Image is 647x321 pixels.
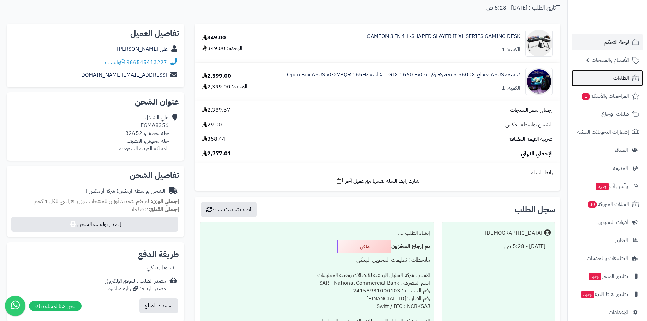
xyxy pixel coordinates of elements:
[587,199,629,209] span: السلات المتروكة
[202,72,231,80] div: 2,399.00
[581,289,628,299] span: تطبيق نقاط البيع
[572,88,643,104] a: المراجعات والأسئلة1
[34,197,149,206] span: لم تقم بتحديد أوزان للمنتجات ، وزن افتراضي للكل 1 كجم
[336,177,419,185] a: شارك رابط السلة نفسها مع عميل آخر
[601,19,641,33] img: logo-2.png
[502,46,520,54] div: الكمية: 1
[12,171,179,179] h2: تفاصيل الشحن
[367,33,520,40] a: GAMEON 3 IN 1 L-SHAPED SLAYER II XL SERIES GAMING DESK
[202,121,222,129] span: 29.00
[391,242,430,250] b: تم إرجاع المخزون
[589,273,601,280] span: جديد
[86,187,165,195] div: الشحن بواسطة ارمكس
[11,217,178,232] button: إصدار بوليصة الشحن
[12,98,179,106] h2: عنوان الشحن
[204,227,430,240] div: إنشاء الطلب ....
[572,268,643,284] a: تطبيق المتجرجديد
[337,240,391,253] div: ملغي
[202,150,231,158] span: 2,777.01
[147,264,174,272] div: تـحـويـل بـنـكـي
[572,196,643,212] a: السلات المتروكة30
[572,250,643,266] a: التطبيقات والخدمات
[150,197,179,206] strong: إجمالي الوزن:
[509,135,553,143] span: ضريبة القيمة المضافة
[615,145,628,155] span: العملاء
[521,150,553,158] span: الإجمالي النهائي
[615,235,628,245] span: التقارير
[202,34,226,42] div: 349.00
[587,253,628,263] span: التطبيقات والخدمات
[577,127,629,137] span: إشعارات التحويلات البنكية
[572,70,643,86] a: الطلبات
[572,124,643,140] a: إشعارات التحويلات البنكية
[202,106,230,114] span: 2,389.57
[613,163,628,173] span: المدونة
[287,71,520,79] a: تجميعة ASUS بمعالج Ryzen 5 5600X وكرت GTX 1660 EVO + شاشة Open Box ASUS VG278QR 165Hz
[582,93,590,100] span: 1
[139,298,178,313] button: استرداد المبلغ
[510,106,553,114] span: إجمالي سعر المنتجات
[132,205,179,213] small: 2 قطعة
[119,114,169,153] div: علي الشخل EGMA8356 حلة محيش، 32652 حلة محيش، القطيف المملكة العربية السعودية
[515,206,555,214] h3: سجل الطلب
[588,201,597,208] span: 30
[202,83,247,91] div: الوحدة: 2,399.00
[446,240,551,253] div: [DATE] - 5:28 ص
[202,44,242,52] div: الوحدة: 349.00
[588,271,628,281] span: تطبيق المتجر
[505,121,553,129] span: الشحن بواسطة ارمكس
[604,37,629,47] span: لوحة التحكم
[572,304,643,320] a: الإعدادات
[595,181,628,191] span: وآتس آب
[581,291,594,298] span: جديد
[609,307,628,317] span: الإعدادات
[86,187,118,195] span: ( شركة أرامكس )
[105,58,125,66] a: واتساب
[596,183,609,190] span: جديد
[613,73,629,83] span: الطلبات
[592,55,629,65] span: الأقسام والمنتجات
[486,4,560,12] div: تاريخ الطلب : [DATE] - 5:28 ص
[148,205,179,213] strong: إجمالي القطع:
[572,178,643,194] a: وآتس آبجديد
[117,45,168,53] a: علي [PERSON_NAME]
[202,135,226,143] span: 358.44
[345,177,419,185] span: شارك رابط السلة نفسها مع عميل آخر
[572,286,643,302] a: تطبيق نقاط البيعجديد
[485,229,542,237] div: [DEMOGRAPHIC_DATA]
[12,29,179,37] h2: تفاصيل العميل
[138,250,179,258] h2: طريقة الدفع
[572,34,643,50] a: لوحة التحكم
[572,214,643,230] a: أدوات التسويق
[502,84,520,92] div: الكمية: 1
[572,160,643,176] a: المدونة
[598,217,628,227] span: أدوات التسويق
[601,109,629,119] span: طلبات الإرجاع
[572,106,643,122] a: طلبات الإرجاع
[526,30,552,57] img: 1751484582-3-90x90.png
[197,169,558,177] div: رابط السلة
[105,277,166,293] div: مصدر الطلب :الموقع الإلكتروني
[581,91,629,101] span: المراجعات والأسئلة
[572,142,643,158] a: العملاء
[79,71,167,79] a: [EMAIL_ADDRESS][DOMAIN_NAME]
[105,285,166,293] div: مصدر الزيارة: زيارة مباشرة
[572,232,643,248] a: التقارير
[526,68,552,95] img: 1753203146-%D8%AA%D8%AC%D9%85%D9%8A%D8%B9%D8%A9%20ASUS-90x90.jpg
[126,58,167,66] a: 966545413227
[201,202,257,217] button: أضف تحديث جديد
